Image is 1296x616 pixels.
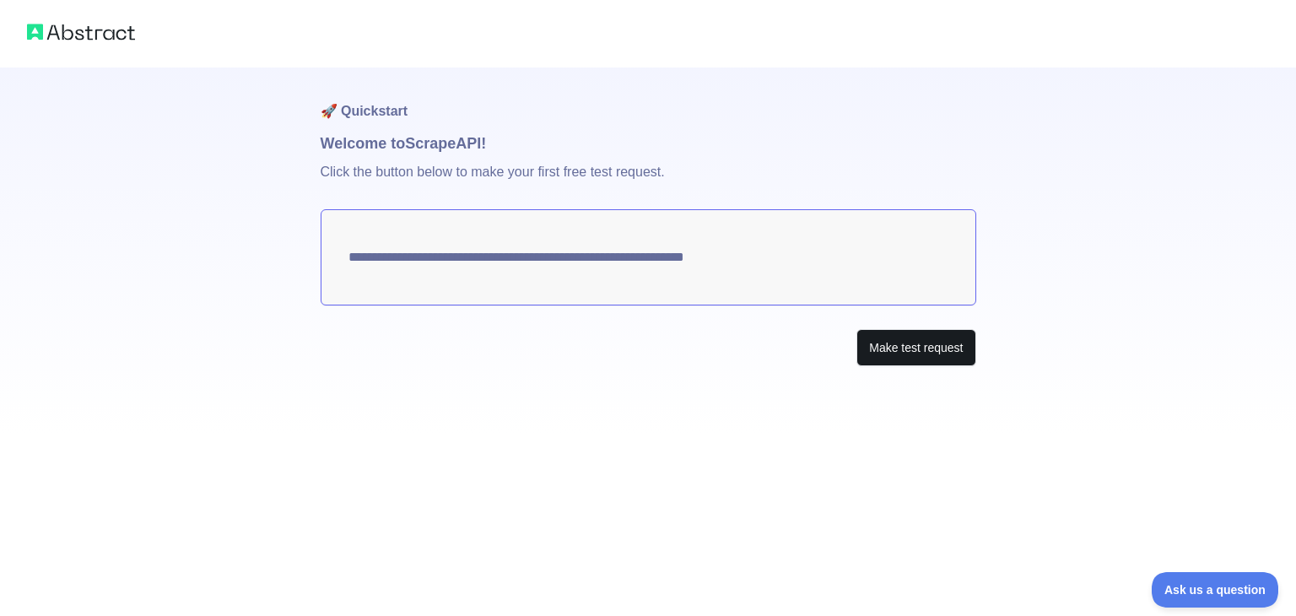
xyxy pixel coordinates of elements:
[321,155,976,209] p: Click the button below to make your first free test request.
[856,329,975,367] button: Make test request
[27,20,135,44] img: Abstract logo
[321,132,976,155] h1: Welcome to Scrape API!
[1152,572,1279,608] iframe: Toggle Customer Support
[321,68,976,132] h1: 🚀 Quickstart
